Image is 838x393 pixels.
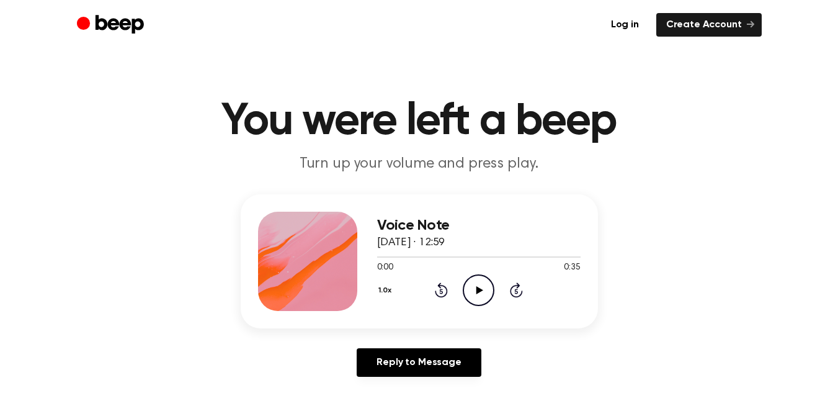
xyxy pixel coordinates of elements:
span: [DATE] · 12:59 [377,237,445,248]
p: Turn up your volume and press play. [181,154,657,174]
a: Reply to Message [357,348,481,377]
button: 1.0x [377,280,396,301]
a: Create Account [656,13,762,37]
span: 0:00 [377,261,393,274]
a: Log in [601,13,649,37]
h3: Voice Note [377,217,581,234]
h1: You were left a beep [102,99,737,144]
a: Beep [77,13,147,37]
span: 0:35 [564,261,580,274]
